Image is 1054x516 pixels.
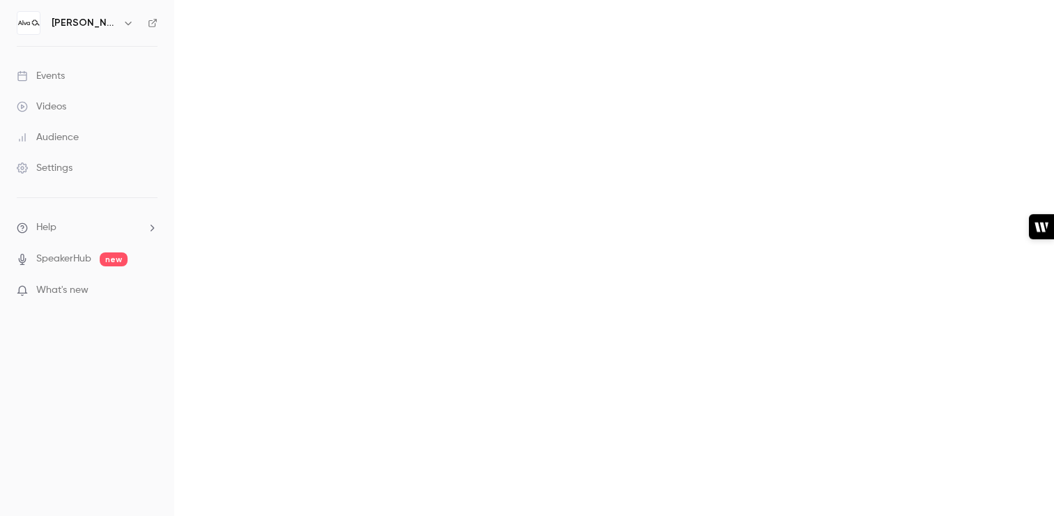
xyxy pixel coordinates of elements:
div: Videos [17,100,66,114]
span: Help [36,220,56,235]
a: SpeakerHub [36,252,91,266]
div: Settings [17,161,72,175]
div: Audience [17,130,79,144]
div: Events [17,69,65,83]
span: new [100,252,128,266]
img: Alva Labs [17,12,40,34]
h6: [PERSON_NAME] Labs [52,16,117,30]
li: help-dropdown-opener [17,220,158,235]
span: What's new [36,283,89,298]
